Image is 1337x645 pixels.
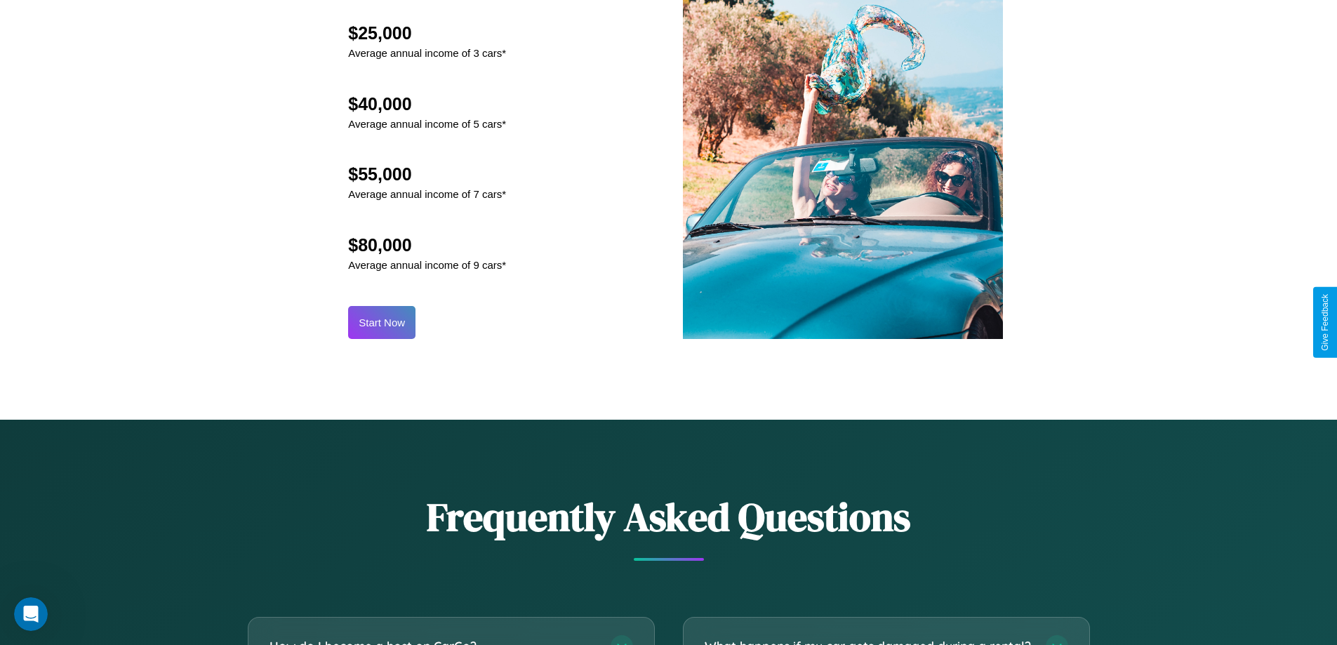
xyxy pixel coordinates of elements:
[348,235,506,255] h2: $80,000
[1320,294,1330,351] div: Give Feedback
[348,94,506,114] h2: $40,000
[348,164,506,185] h2: $55,000
[348,23,506,44] h2: $25,000
[348,255,506,274] p: Average annual income of 9 cars*
[14,597,48,631] iframe: Intercom live chat
[248,490,1090,544] h2: Frequently Asked Questions
[348,306,415,339] button: Start Now
[348,44,506,62] p: Average annual income of 3 cars*
[348,114,506,133] p: Average annual income of 5 cars*
[348,185,506,204] p: Average annual income of 7 cars*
